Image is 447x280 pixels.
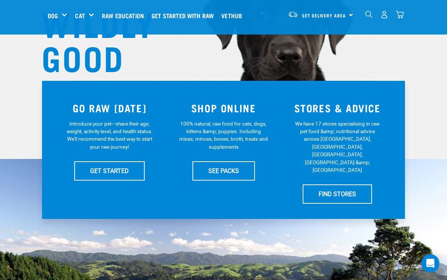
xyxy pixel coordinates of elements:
[288,11,298,18] img: van-moving.png
[219,0,248,31] a: Vethub
[302,14,346,17] span: Set Delivery Area
[293,120,382,174] p: We have 17 stores specialising in raw pet food &amp; nutritional advice across [GEOGRAPHIC_DATA],...
[421,254,439,272] div: Open Intercom Messenger
[171,102,276,114] h3: SHOP ONLINE
[303,184,372,203] a: FIND STORES
[74,161,145,180] a: GET STARTED
[365,11,372,18] img: home-icon-1@2x.png
[285,102,390,114] h3: STORES & ADVICE
[100,0,150,31] a: Raw Education
[150,0,219,31] a: Get started with Raw
[57,102,162,114] h3: GO RAW [DATE]
[192,161,255,180] a: SEE PACKS
[65,120,154,151] p: Introduce your pet—share their age, weight, activity level, and health status. We'll recommend th...
[75,11,84,20] a: Cat
[179,120,268,151] p: 100% natural, raw food for cats, dogs, kittens &amp; puppies. Including mixes, minces, bones, bro...
[48,11,58,20] a: Dog
[42,5,193,108] h1: WILDLY GOOD NUTRITION
[380,11,388,19] img: user.png
[396,11,404,19] img: home-icon@2x.png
